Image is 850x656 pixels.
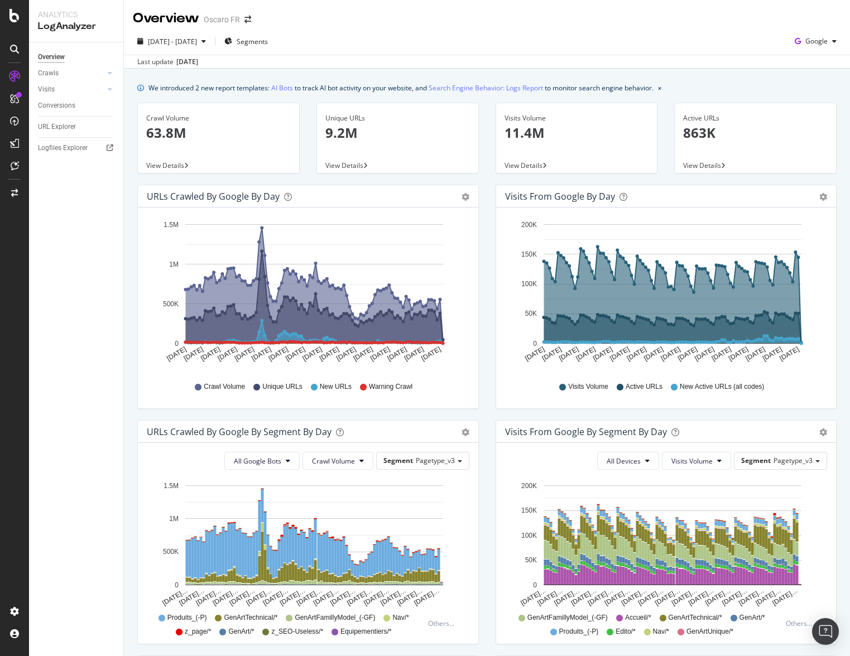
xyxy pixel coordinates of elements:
a: Overview [38,51,116,63]
span: Edito/* [616,627,635,636]
a: URL Explorer [38,121,116,133]
text: 1M [169,261,179,268]
text: [DATE] [744,345,766,363]
text: [DATE] [318,345,340,363]
text: [DATE] [642,345,665,363]
text: [DATE] [250,345,272,363]
span: New Active URLs (all codes) [680,382,764,392]
div: We introduced 2 new report templates: to track AI bot activity on your website, and to monitor se... [148,82,654,94]
span: View Details [683,161,721,170]
a: Visits [38,84,104,95]
text: [DATE] [591,345,613,363]
span: z_page/* [185,627,211,636]
text: 1.5M [164,221,179,229]
div: Others... [428,619,459,628]
a: Search Engine Behavior: Logs Report [429,82,543,94]
div: Oscaro FR [204,14,240,25]
text: 100K [521,532,536,539]
span: GenArtFamillyModel_(-GF) [527,613,608,623]
text: [DATE] [386,345,409,363]
span: GenArt/* [739,613,765,623]
span: Segment [741,456,771,465]
a: Crawls [38,67,104,79]
span: Unique URLs [262,382,302,392]
span: Active URLs [626,382,662,392]
div: Visits [38,84,55,95]
div: gear [819,193,827,201]
button: Crawl Volume [302,452,373,470]
span: Nav/* [392,613,409,623]
text: [DATE] [284,345,306,363]
span: Segment [383,456,413,465]
span: Equipementiers/* [340,627,391,636]
text: [DATE] [335,345,357,363]
text: [DATE] [267,345,290,363]
div: arrow-right-arrow-left [244,16,251,23]
span: View Details [146,161,184,170]
text: [DATE] [301,345,324,363]
button: Visits Volume [662,452,731,470]
div: [DATE] [176,57,198,67]
svg: A chart. [505,479,828,608]
text: 500K [163,300,179,308]
div: Overview [133,9,199,28]
div: LogAnalyzer [38,20,114,33]
text: [DATE] [540,345,563,363]
p: 63.8M [146,123,291,142]
div: gear [819,428,827,436]
button: All Devices [597,452,659,470]
div: Visits from Google By Segment By Day [505,426,667,437]
div: URLs Crawled by Google By Segment By Day [147,426,332,437]
text: 0 [175,340,179,348]
svg: A chart. [505,216,828,372]
span: Google [805,36,828,46]
span: GenArtTechnical/* [224,613,277,623]
text: 50K [525,556,536,564]
span: All Google Bots [234,456,281,466]
div: Others... [786,619,817,628]
text: 1M [169,515,179,523]
div: Conversions [38,100,75,112]
text: [DATE] [165,345,188,363]
div: Crawl Volume [146,113,291,123]
text: [DATE] [352,345,374,363]
span: Produits_(-P) [559,627,599,636]
text: 50K [525,310,536,318]
text: [DATE] [420,345,442,363]
div: gear [462,428,469,436]
text: 0 [175,581,179,589]
text: [DATE] [524,345,546,363]
div: A chart. [147,479,469,608]
div: Logfiles Explorer [38,142,88,154]
span: Accueil/* [625,613,651,623]
span: Warning Crawl [369,382,412,392]
text: 0 [533,340,537,348]
button: [DATE] - [DATE] [133,32,210,50]
text: 100K [521,280,536,288]
div: Crawls [38,67,59,79]
text: [DATE] [403,345,425,363]
span: Nav/* [653,627,669,636]
text: 500K [163,548,179,556]
div: Active URLs [683,113,828,123]
span: Pagetype_v3 [774,456,813,465]
text: [DATE] [778,345,800,363]
span: Visits Volume [568,382,608,392]
span: Pagetype_v3 [416,456,455,465]
text: [DATE] [727,345,750,363]
text: 150K [521,507,536,514]
span: New URLs [320,382,352,392]
div: URLs Crawled by Google by day [147,191,280,202]
span: GenArt/* [228,627,254,636]
text: [DATE] [199,345,222,363]
text: [DATE] [183,345,205,363]
text: [DATE] [558,345,580,363]
p: 9.2M [325,123,470,142]
div: info banner [137,82,837,94]
text: 200K [521,482,536,490]
text: [DATE] [217,345,239,363]
text: 200K [521,221,536,229]
div: Unique URLs [325,113,470,123]
text: [DATE] [608,345,631,363]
